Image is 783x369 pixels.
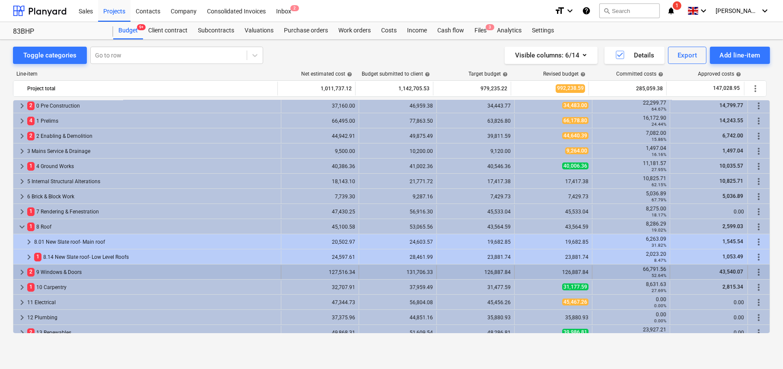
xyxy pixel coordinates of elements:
div: 8,286.29 [596,221,666,233]
a: Income [402,22,432,39]
div: 8 Roof [27,220,277,234]
span: keyboard_arrow_right [17,191,27,202]
div: 0.00 [674,315,744,321]
div: 44,942.91 [285,133,355,139]
span: More actions [754,282,764,293]
div: 7 Rendering & Fenestration [27,205,277,219]
span: More actions [754,176,764,187]
span: 44,640.39 [562,132,589,139]
span: 1 [34,253,41,261]
div: 5 Internal Structural Alterations [27,175,277,188]
span: search [603,7,610,14]
small: 64.67% [652,107,666,111]
i: notifications [667,6,675,16]
div: Target budget [468,71,508,77]
a: Client contract [143,22,193,39]
div: 10 Carpentry [27,280,277,294]
span: keyboard_arrow_right [17,312,27,323]
div: 28,461.99 [363,254,433,260]
div: 21,771.72 [363,178,433,184]
span: 66,178.80 [562,117,589,124]
span: More actions [754,161,764,172]
div: 6,263.09 [596,236,666,248]
div: 34,443.77 [440,103,511,109]
span: 1,053.49 [722,254,744,260]
div: 13 Renewables [27,326,277,340]
span: help [501,72,508,77]
small: 0.00% [654,318,666,323]
div: 0 Pre Construction [27,99,277,113]
div: 0.00 [596,312,666,324]
div: 979,235.22 [437,82,507,95]
span: 40,006.36 [562,162,589,169]
div: 22,299.77 [596,100,666,112]
span: 1 [27,223,35,231]
div: Budget submitted to client [362,71,430,77]
div: 39,811.59 [440,133,511,139]
small: 15.86% [652,137,666,142]
div: Line-item [13,71,278,77]
div: 1,142,705.53 [359,82,430,95]
div: 41,002.36 [363,163,433,169]
div: Purchase orders [279,22,333,39]
div: 3 Mains Service & Drainage [27,144,277,158]
div: 20,502.97 [285,239,355,245]
div: Add line-item [719,50,761,61]
div: 53,065.56 [363,224,433,230]
div: 35,880.93 [518,315,589,321]
div: 5,036.89 [596,191,666,203]
div: Files [469,22,492,39]
span: More actions [754,146,764,156]
div: 44,851.16 [363,315,433,321]
div: 11 Electrical [27,296,277,309]
small: 24.44% [652,122,666,127]
div: 7,082.00 [596,130,666,142]
div: 35,880.93 [440,315,511,321]
span: keyboard_arrow_right [17,161,27,172]
div: 51,609.54 [363,330,433,336]
div: Settings [527,22,559,39]
span: 10,825.71 [719,178,744,184]
span: More actions [754,312,764,323]
div: 6 Brick & Block Work [27,190,277,204]
i: keyboard_arrow_down [760,6,770,16]
div: 31,477.59 [440,284,511,290]
div: 127,516.34 [285,269,355,275]
div: 2,023.20 [596,251,666,263]
div: 37,375.96 [285,315,355,321]
i: Knowledge base [582,6,591,16]
div: 66,791.56 [596,266,666,278]
div: 37,160.00 [285,103,355,109]
div: Net estimated cost [301,71,352,77]
div: Budget [113,22,143,39]
div: Committed costs [616,71,663,77]
i: keyboard_arrow_down [698,6,709,16]
div: 23,881.74 [518,254,589,260]
iframe: Chat Widget [740,328,783,369]
div: 2 Enabling & Demolition [27,129,277,143]
div: 45,533.04 [518,209,589,215]
div: 9,120.00 [440,148,511,154]
span: 2,599.03 [722,223,744,229]
span: [PERSON_NAME] [716,7,759,14]
span: help [734,72,741,77]
div: 45,456.26 [440,299,511,305]
div: Toggle categories [23,50,76,61]
span: keyboard_arrow_right [17,328,27,338]
span: keyboard_arrow_right [17,297,27,308]
div: 48,286.81 [440,330,511,336]
span: More actions [754,101,764,111]
span: More actions [754,237,764,247]
div: 43,564.59 [518,224,589,230]
div: 46,959.38 [363,103,433,109]
div: Revised budget [543,71,586,77]
div: 83BHP [13,27,103,36]
span: 31,177.59 [562,283,589,290]
div: 16,172.90 [596,115,666,127]
div: 11,181.57 [596,160,666,172]
div: 9 Windows & Doors [27,265,277,279]
a: Costs [376,22,402,39]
